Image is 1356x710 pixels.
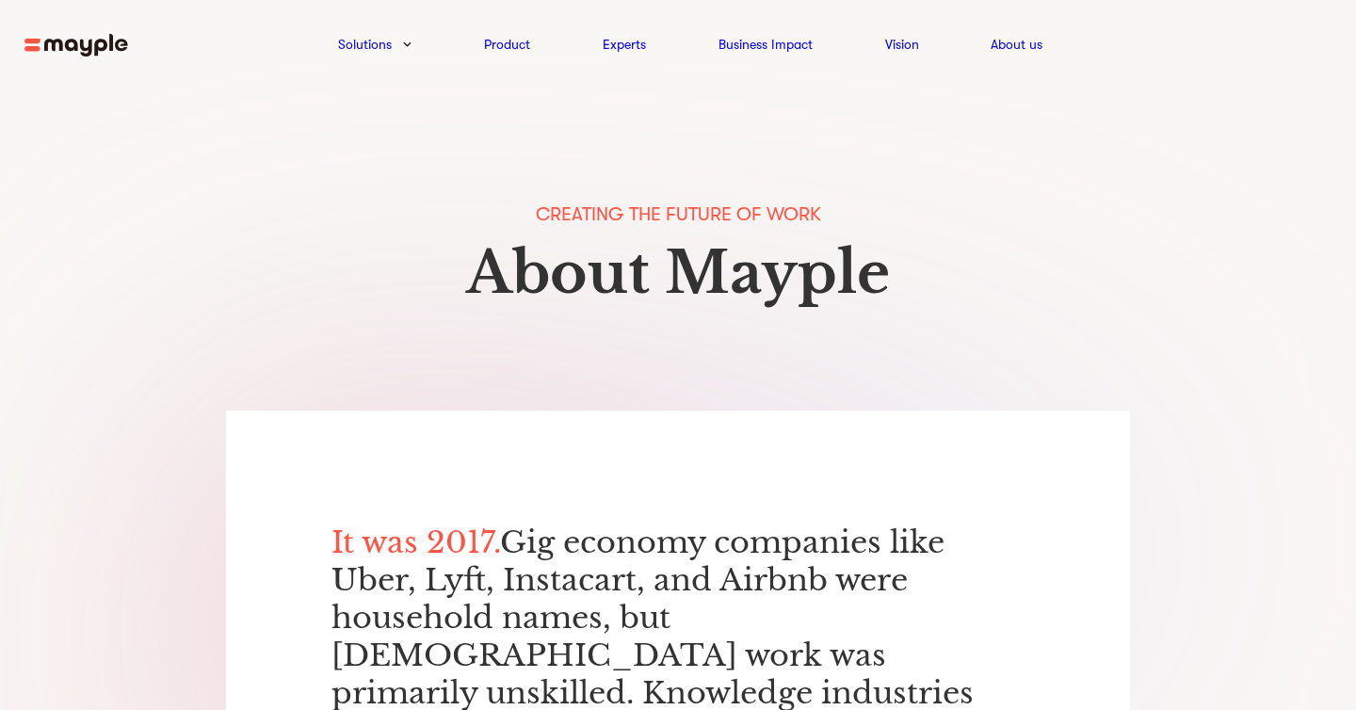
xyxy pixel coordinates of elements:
[338,33,392,56] a: Solutions
[403,41,412,47] img: arrow-down
[991,33,1042,56] a: About us
[331,524,500,561] span: It was 2017.
[603,33,646,56] a: Experts
[718,33,813,56] a: Business Impact
[885,33,919,56] a: Vision
[24,34,128,57] img: mayple-logo
[484,33,530,56] a: Product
